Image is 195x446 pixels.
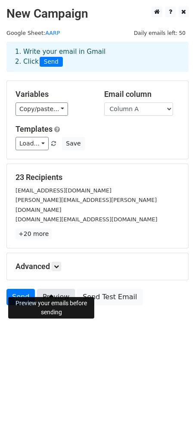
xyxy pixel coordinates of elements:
span: Daily emails left: 50 [131,28,189,38]
span: Send [40,57,63,67]
h5: Email column [104,90,180,99]
a: +20 more [15,229,52,239]
div: Preview your emails before sending [8,297,94,319]
a: Templates [15,124,53,133]
a: Copy/paste... [15,102,68,116]
iframe: Chat Widget [152,405,195,446]
h5: Variables [15,90,91,99]
small: [PERSON_NAME][EMAIL_ADDRESS][PERSON_NAME][DOMAIN_NAME] [15,197,157,213]
div: 1. Write your email in Gmail 2. Click [9,47,186,67]
a: Load... [15,137,49,150]
small: [EMAIL_ADDRESS][DOMAIN_NAME] [15,187,111,194]
h5: Advanced [15,262,180,271]
a: Send [6,289,35,305]
a: Daily emails left: 50 [131,30,189,36]
h2: New Campaign [6,6,189,21]
a: Preview [37,289,75,305]
a: AARP [45,30,60,36]
button: Save [62,137,84,150]
small: Google Sheet: [6,30,60,36]
small: [DOMAIN_NAME][EMAIL_ADDRESS][DOMAIN_NAME] [15,216,157,223]
h5: 23 Recipients [15,173,180,182]
a: Send Test Email [77,289,142,305]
